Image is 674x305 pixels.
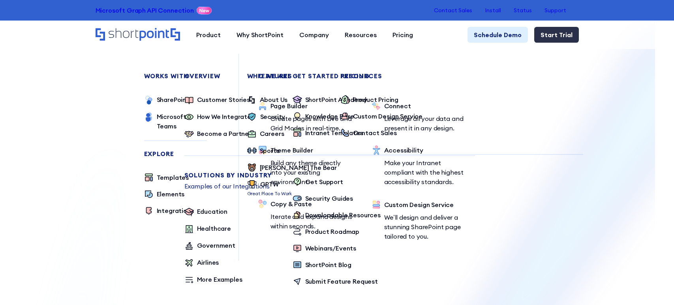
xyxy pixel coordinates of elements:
[353,111,423,121] div: Custom Design Service
[305,227,360,236] div: Product Roadmap
[305,277,378,286] div: Submit Feature Request
[291,27,337,43] a: Company
[485,7,501,13] a: Install
[96,6,194,15] a: Microsoft Graph API Connection
[305,128,363,137] div: Intranet Templates
[305,210,381,220] div: Downloadable Resources
[293,111,355,122] a: Knowledge Base
[305,194,353,203] div: Security Guides
[305,260,352,269] div: ShortPoint Blog
[293,95,367,105] a: ShortPoint Academy
[157,206,194,215] div: Integrations
[534,27,579,43] a: Start Trial
[247,129,284,139] a: Careers
[353,128,397,137] div: Contact Sales
[157,173,189,182] div: Templates
[157,189,185,199] div: Elements
[260,95,288,104] div: About Us
[184,73,475,79] div: Overview
[293,243,357,254] a: Webinars/Events
[247,112,285,122] a: Security
[544,7,566,13] a: Support
[260,163,337,172] div: [PERSON_NAME] The Bear
[385,27,421,43] a: Pricing
[305,177,343,186] div: Get Support
[229,27,291,43] a: Why ShortPoint
[293,277,378,287] a: Submit Feature Request
[340,73,631,79] div: pricing
[184,241,235,251] a: Government
[299,30,329,40] div: Company
[197,275,242,284] div: More Examples
[196,30,221,40] div: Product
[184,275,242,285] a: More Examples
[157,112,207,131] div: Microsoft Teams
[293,227,360,237] a: Product Roadmap
[337,27,385,43] a: Resources
[293,260,352,270] a: ShortPoint Blog
[197,224,231,233] div: Healthcare
[514,7,532,13] a: Status
[392,30,413,40] div: Pricing
[144,206,194,216] a: Integrations
[188,27,229,43] a: Product
[184,112,251,122] a: How We Integrate
[96,28,180,41] a: Home
[197,129,251,138] div: Become a Partner
[197,95,250,104] div: Customer Stories
[144,112,207,131] a: Microsoft Teams
[340,111,423,122] a: Custom Design Service
[247,163,337,173] a: [PERSON_NAME] The Bear
[434,7,472,13] a: Contact Sales
[260,146,280,155] div: Sports
[184,224,231,234] a: Healthcare
[340,95,399,105] a: Product Pricing
[197,207,228,216] div: Education
[340,128,397,138] a: Contact Sales
[293,194,353,204] a: Security Guides
[184,207,228,217] a: Education
[184,172,475,178] div: Solutions by Industry
[293,210,381,220] a: Downloadable Resources
[247,73,538,79] div: Who we are
[157,95,189,104] div: SharePoint
[247,146,280,156] a: Sports
[184,258,219,268] a: Airlines
[305,243,357,253] div: Webinars/Events
[144,151,207,157] div: Explore
[197,112,251,121] div: How We Integrate
[144,189,185,200] a: Elements
[184,129,251,139] a: Become a Partner
[293,128,363,138] a: Intranet Templates
[345,30,377,40] div: Resources
[260,112,285,121] div: Security
[144,95,189,105] a: SharePoint
[247,179,292,190] a: GPTW
[293,177,343,187] a: Get Support
[247,95,288,105] a: About Us
[260,129,284,138] div: Careers
[197,258,219,267] div: Airlines
[260,179,279,189] div: GPTW
[237,30,283,40] div: Why ShortPoint
[247,190,292,197] p: Great Place To Work
[184,181,475,191] p: Examples of our Integrations
[305,111,355,121] div: Knowledge Base
[293,73,583,79] div: Get Started Resources
[144,173,189,183] a: Templates
[305,95,367,104] div: ShortPoint Academy
[197,241,235,250] div: Government
[467,27,528,43] a: Schedule Demo
[184,95,250,105] a: Customer Stories
[144,73,207,79] div: works with
[353,95,399,104] div: Product Pricing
